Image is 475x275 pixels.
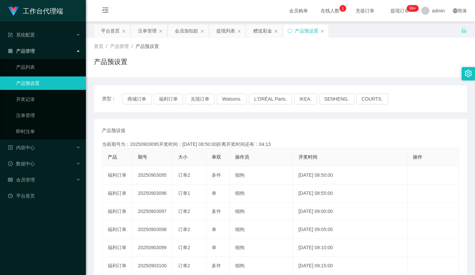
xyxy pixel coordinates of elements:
[8,145,35,150] span: 内容中心
[178,154,188,160] span: 大小
[249,94,292,104] button: L'ORÉAL Paris.
[342,5,344,12] p: 1
[102,141,459,148] div: 当前期号为：20250903095开奖时间：[DATE] 08:50:00距离开奖时间还有：04:13
[216,24,235,37] div: 提现列表
[230,166,293,184] td: 细狗
[8,48,35,54] span: 产品管理
[356,94,388,104] button: COURTS.
[293,221,408,239] td: [DATE] 09:05:00
[320,29,324,33] i: 图标: close
[287,29,292,33] i: 图标: sync
[352,8,378,13] span: 充值订单
[102,221,133,239] td: 福利订单
[16,93,81,106] a: 开奖记录
[8,161,35,166] span: 数据中心
[178,172,190,178] span: 订单2
[212,190,216,196] span: 单
[8,189,81,203] a: 图标: dashboard平台首页
[212,154,221,160] span: 单双
[8,145,13,150] i: 图标: profile
[317,8,343,13] span: 在线人数
[102,94,122,104] span: 类型：
[131,44,133,49] span: /
[200,29,204,33] i: 图标: close
[235,154,249,160] span: 操作员
[23,0,63,22] h1: 工作台代理端
[8,161,13,166] i: 图标: check-circle-o
[217,94,247,104] button: Watsons.
[16,60,81,74] a: 产品列表
[294,94,317,104] button: IKEA.
[136,44,159,49] span: 产品预设置
[185,94,215,104] button: 兑现订单
[212,227,216,232] span: 单
[8,32,35,38] span: 系统配置
[8,8,63,13] a: 工作台代理端
[8,177,13,182] i: 图标: table
[159,29,163,33] i: 图标: close
[178,209,190,214] span: 订单2
[110,44,129,49] span: 产品管理
[293,257,408,275] td: [DATE] 09:15:00
[94,0,117,22] i: 图标: menu-fold
[133,239,173,257] td: 20250903099
[138,24,157,37] div: 注单管理
[293,239,408,257] td: [DATE] 09:10:00
[319,94,354,104] button: SENHENG.
[133,203,173,221] td: 20250903097
[178,245,190,250] span: 订单2
[94,57,127,67] h1: 产品预设置
[102,166,133,184] td: 福利订单
[16,125,81,138] a: 即时注单
[175,24,198,37] div: 会员加扣款
[407,5,419,12] sup: 1055
[122,94,152,104] button: 商城订单
[339,5,346,12] sup: 1
[16,109,81,122] a: 注单管理
[102,203,133,221] td: 福利订单
[8,33,13,37] i: 图标: form
[237,29,241,33] i: 图标: close
[465,70,472,77] i: 图标: setting
[108,154,117,160] span: 产品
[293,203,408,221] td: [DATE] 09:00:00
[94,44,103,49] span: 首页
[230,221,293,239] td: 细狗
[230,257,293,275] td: 细狗
[102,257,133,275] td: 福利订单
[413,154,422,160] span: 操作
[387,8,413,13] span: 提现订单
[138,154,147,160] span: 期号
[133,257,173,275] td: 20250903100
[106,44,107,49] span: /
[230,184,293,203] td: 细狗
[154,94,183,104] button: 福利订单
[253,24,272,37] div: 赠送彩金
[8,177,35,182] span: 会员管理
[299,154,317,160] span: 开奖时间
[453,8,458,13] i: 图标: global
[274,29,278,33] i: 图标: close
[102,184,133,203] td: 福利订单
[230,203,293,221] td: 细狗
[16,76,81,90] a: 产品预设置
[8,7,19,16] img: logo.9652507e.png
[102,239,133,257] td: 福利订单
[461,27,467,33] i: 图标: unlock
[178,263,190,268] span: 订单2
[295,24,318,37] div: 产品预设置
[293,166,408,184] td: [DATE] 08:50:00
[122,29,126,33] i: 图标: close
[8,49,13,53] i: 图标: appstore-o
[133,184,173,203] td: 20250903096
[212,245,216,250] span: 单
[178,227,190,232] span: 订单2
[133,221,173,239] td: 20250903098
[212,263,221,268] span: 多件
[293,184,408,203] td: [DATE] 08:55:00
[212,172,221,178] span: 多件
[230,239,293,257] td: 细狗
[133,166,173,184] td: 20250903095
[101,24,120,37] div: 平台首页
[102,127,125,134] span: 产品预设值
